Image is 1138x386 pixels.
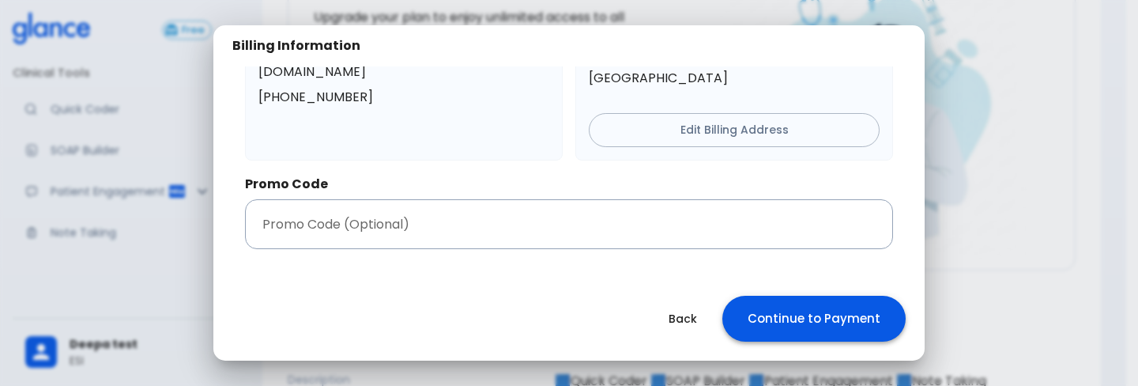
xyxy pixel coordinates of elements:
button: Continue to Payment [722,296,906,342]
button: Edit Billing Address [589,113,880,147]
h2: Billing Information [232,38,360,54]
p: [PHONE_NUMBER] [258,88,549,107]
h6: Promo Code [245,173,893,195]
p: [GEOGRAPHIC_DATA] [589,69,880,88]
button: Back [650,303,716,335]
